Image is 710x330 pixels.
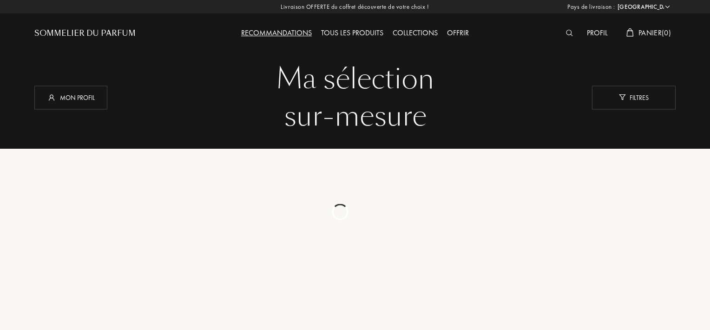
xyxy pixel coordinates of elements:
div: Profil [582,27,612,40]
img: cart_white.svg [626,28,634,37]
div: Recommandations [237,27,316,40]
img: new_filter_w.svg [619,94,626,100]
a: Collections [388,28,442,38]
div: Offrir [442,27,473,40]
img: search_icn_white.svg [566,30,573,36]
a: Sommelier du Parfum [34,28,136,39]
div: Filtres [592,86,676,109]
span: Panier ( 0 ) [638,28,671,38]
a: Recommandations [237,28,316,38]
div: Ma sélection [41,60,669,98]
a: Tous les produits [316,28,388,38]
a: Offrir [442,28,473,38]
span: Pays de livraison : [567,2,615,12]
div: Mon profil [34,86,107,109]
div: sur-mesure [41,98,669,135]
div: Tous les produits [316,27,388,40]
img: profil_icn_w.svg [47,92,56,102]
div: Collections [388,27,442,40]
a: Profil [582,28,612,38]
